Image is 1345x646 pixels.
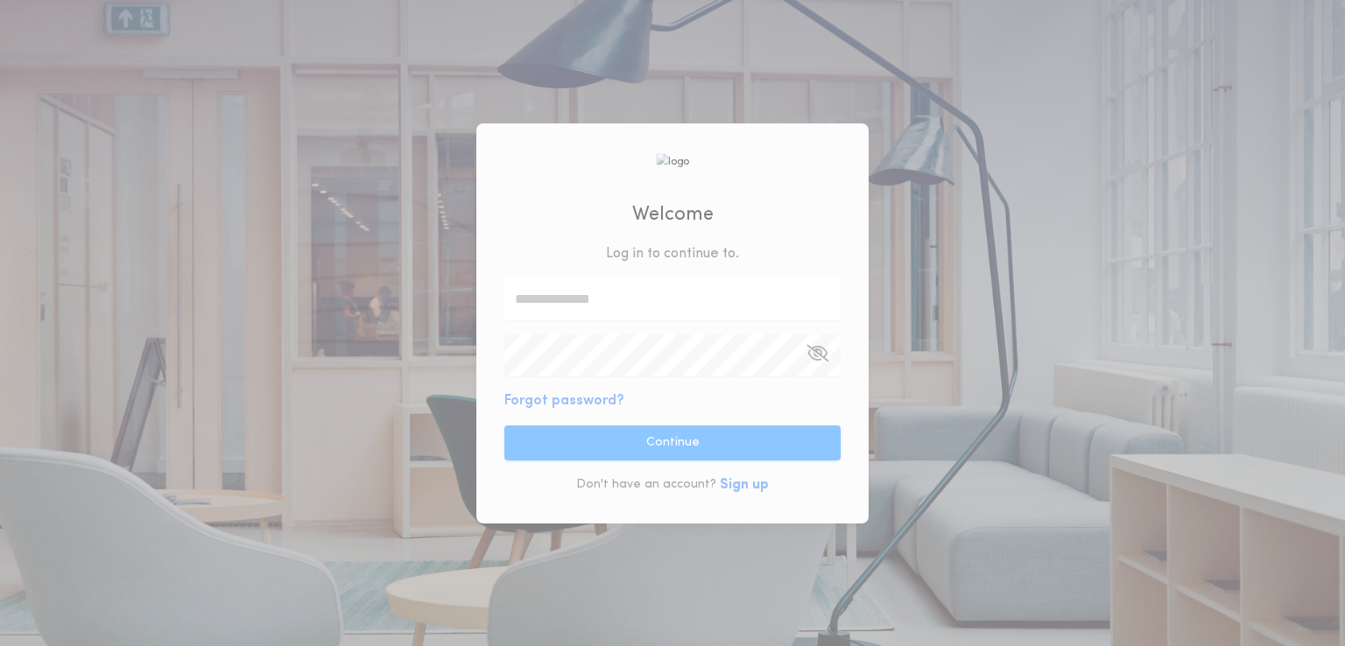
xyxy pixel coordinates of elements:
img: logo [656,153,689,170]
button: Sign up [720,474,769,495]
h2: Welcome [632,200,714,229]
button: Continue [504,425,841,460]
button: Forgot password? [504,390,624,411]
p: Don't have an account? [576,476,716,494]
p: Log in to continue to . [606,243,739,264]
